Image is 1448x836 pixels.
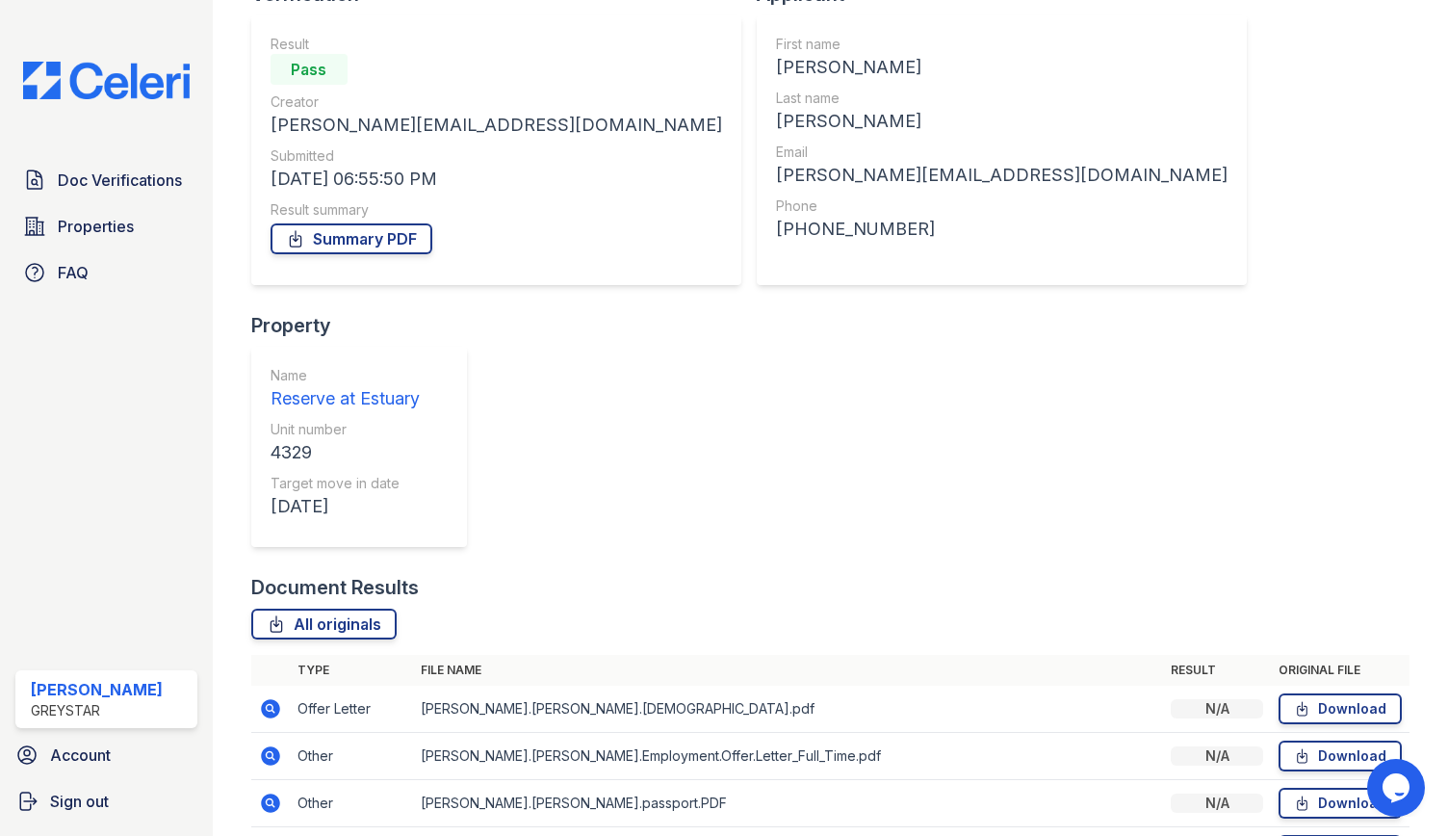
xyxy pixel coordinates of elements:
th: Original file [1271,655,1409,686]
span: Doc Verifications [58,169,182,192]
a: Summary PDF [271,223,432,254]
div: Email [776,143,1228,162]
div: [DATE] [271,493,420,520]
a: FAQ [15,253,197,292]
td: Other [290,733,413,780]
td: [PERSON_NAME].[PERSON_NAME].Employment.Offer.Letter_Full_Time.pdf [413,733,1163,780]
div: N/A [1171,794,1263,813]
td: [PERSON_NAME].[PERSON_NAME].[DEMOGRAPHIC_DATA].pdf [413,686,1163,733]
th: File name [413,655,1163,686]
div: Reserve at Estuary [271,385,420,412]
div: Greystar [31,701,163,720]
span: FAQ [58,261,89,284]
div: Phone [776,196,1228,216]
th: Type [290,655,413,686]
span: Account [50,744,111,767]
div: Last name [776,89,1228,108]
div: [PERSON_NAME] [776,108,1228,135]
div: [PHONE_NUMBER] [776,216,1228,243]
a: Account [8,736,205,774]
div: Pass [271,54,348,85]
td: [PERSON_NAME].[PERSON_NAME].passport.PDF [413,780,1163,827]
span: Properties [58,215,134,238]
th: Result [1163,655,1271,686]
div: Document Results [251,574,419,601]
div: [DATE] 06:55:50 PM [271,166,722,193]
div: N/A [1171,699,1263,718]
div: Result [271,35,722,54]
div: Submitted [271,146,722,166]
div: Result summary [271,200,722,220]
div: [PERSON_NAME][EMAIL_ADDRESS][DOMAIN_NAME] [271,112,722,139]
iframe: chat widget [1367,759,1429,817]
a: Doc Verifications [15,161,197,199]
div: [PERSON_NAME][EMAIL_ADDRESS][DOMAIN_NAME] [776,162,1228,189]
div: Creator [271,92,722,112]
span: Sign out [50,790,109,813]
div: [PERSON_NAME] [31,678,163,701]
div: Target move in date [271,474,420,493]
a: Download [1279,741,1402,771]
td: Offer Letter [290,686,413,733]
a: Properties [15,207,197,246]
div: First name [776,35,1228,54]
a: Name Reserve at Estuary [271,366,420,412]
a: Sign out [8,782,205,821]
div: Unit number [271,420,420,439]
a: Download [1279,693,1402,724]
div: 4329 [271,439,420,466]
div: Name [271,366,420,385]
td: Other [290,780,413,827]
div: Property [251,312,482,339]
a: Download [1279,788,1402,819]
a: All originals [251,609,397,640]
img: CE_Logo_Blue-a8612792a0a2168367f1c8372b55b34899dd931a85d93a1a3d3e32e68fde9ad4.png [8,62,205,99]
div: N/A [1171,746,1263,766]
div: [PERSON_NAME] [776,54,1228,81]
